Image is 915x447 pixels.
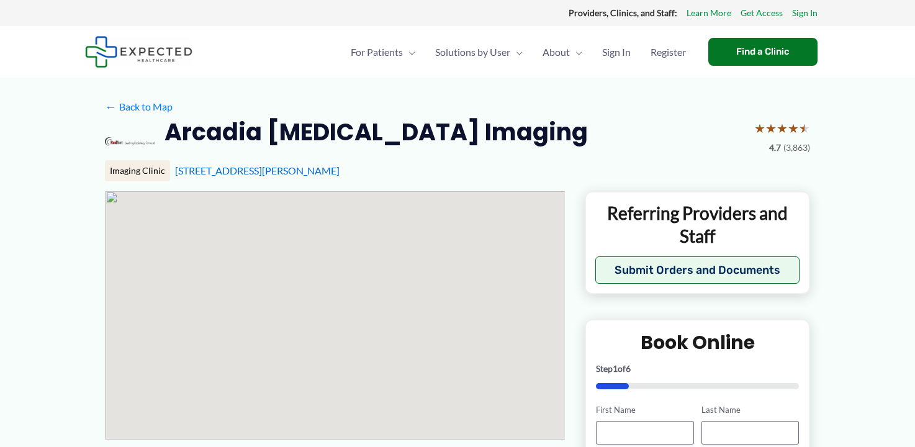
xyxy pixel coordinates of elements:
[651,30,686,74] span: Register
[435,30,510,74] span: Solutions by User
[754,117,765,140] span: ★
[613,363,618,374] span: 1
[596,364,799,373] p: Step of
[570,30,582,74] span: Menu Toggle
[105,97,173,116] a: ←Back to Map
[341,30,425,74] a: For PatientsMenu Toggle
[777,117,788,140] span: ★
[569,7,677,18] strong: Providers, Clinics, and Staff:
[165,117,588,147] h2: Arcadia [MEDICAL_DATA] Imaging
[596,330,799,354] h2: Book Online
[769,140,781,156] span: 4.7
[105,101,117,112] span: ←
[595,202,800,247] p: Referring Providers and Staff
[596,404,693,416] label: First Name
[626,363,631,374] span: 6
[105,160,170,181] div: Imaging Clinic
[701,404,799,416] label: Last Name
[602,30,631,74] span: Sign In
[510,30,523,74] span: Menu Toggle
[85,36,192,68] img: Expected Healthcare Logo - side, dark font, small
[543,30,570,74] span: About
[783,140,810,156] span: (3,863)
[403,30,415,74] span: Menu Toggle
[741,5,783,21] a: Get Access
[799,117,810,140] span: ★
[641,30,696,74] a: Register
[765,117,777,140] span: ★
[788,117,799,140] span: ★
[595,256,800,284] button: Submit Orders and Documents
[708,38,818,66] a: Find a Clinic
[341,30,696,74] nav: Primary Site Navigation
[687,5,731,21] a: Learn More
[175,165,340,176] a: [STREET_ADDRESS][PERSON_NAME]
[792,5,818,21] a: Sign In
[592,30,641,74] a: Sign In
[425,30,533,74] a: Solutions by UserMenu Toggle
[533,30,592,74] a: AboutMenu Toggle
[351,30,403,74] span: For Patients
